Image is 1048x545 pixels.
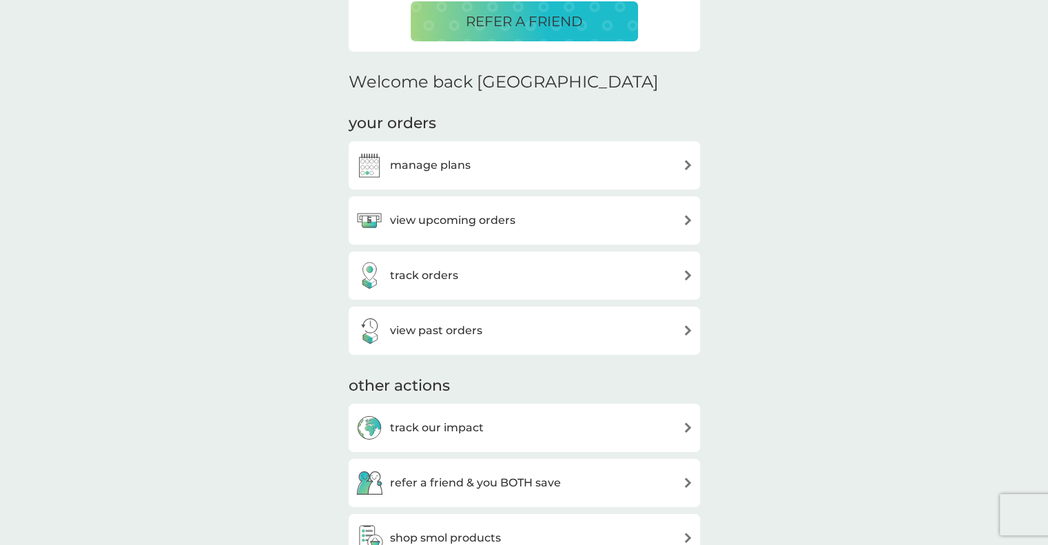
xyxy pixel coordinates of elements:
[349,113,436,134] h3: your orders
[390,419,484,437] h3: track our impact
[390,212,515,229] h3: view upcoming orders
[390,322,482,340] h3: view past orders
[683,477,693,488] img: arrow right
[683,422,693,433] img: arrow right
[349,72,659,92] h2: Welcome back [GEOGRAPHIC_DATA]
[390,267,458,285] h3: track orders
[683,533,693,543] img: arrow right
[683,325,693,336] img: arrow right
[349,376,450,397] h3: other actions
[683,160,693,170] img: arrow right
[683,270,693,280] img: arrow right
[411,1,638,41] button: REFER A FRIEND
[390,156,471,174] h3: manage plans
[390,474,561,492] h3: refer a friend & you BOTH save
[466,10,583,32] p: REFER A FRIEND
[683,215,693,225] img: arrow right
